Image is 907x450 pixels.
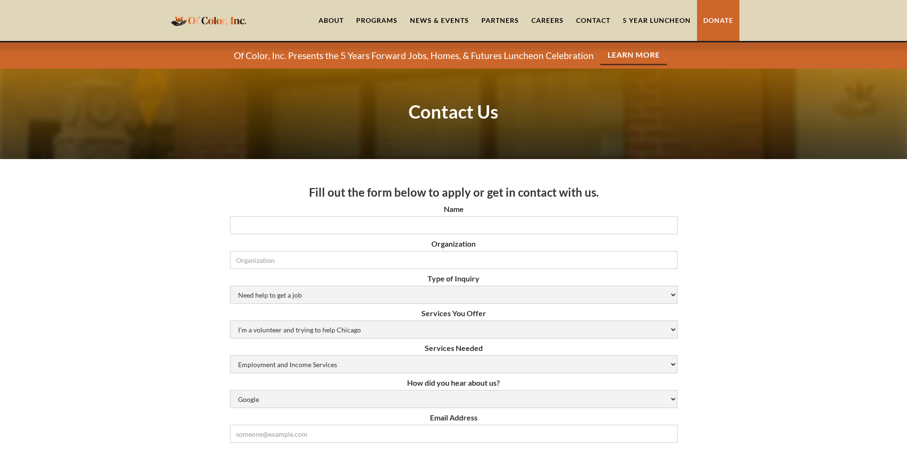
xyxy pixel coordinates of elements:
label: Services You Offer [230,309,678,318]
input: someone@example.com [230,425,678,443]
label: Services Needed [230,343,678,353]
label: Email Address [230,413,678,422]
label: Organization [230,239,678,249]
strong: Contact Us [409,100,498,122]
a: home [168,9,249,31]
p: Of Color, Inc. Presents the 5 Years Forward Jobs, Homes, & Futures Luncheon Celebration [234,50,594,61]
label: Type of Inquiry [230,274,678,283]
div: Programs [356,16,398,25]
label: How did you hear about us? [230,378,678,388]
label: Name [230,204,678,214]
h3: Fill out the form below to apply or get in contact with us. [230,185,678,200]
a: Learn More [600,46,667,65]
input: Organization [230,251,678,269]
